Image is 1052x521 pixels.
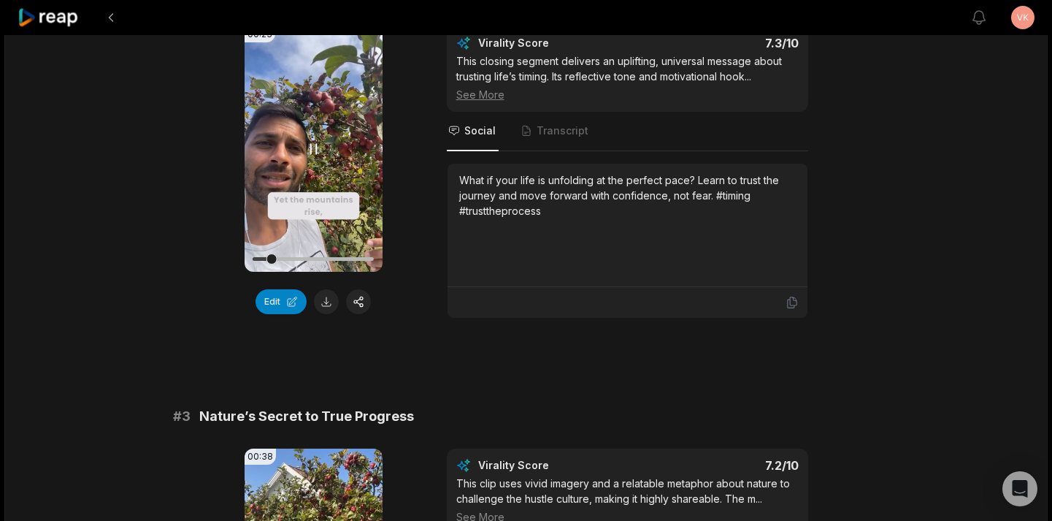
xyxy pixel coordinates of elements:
[642,458,799,473] div: 7.2 /10
[199,406,414,427] span: Nature’s Secret to True Progress
[642,36,799,50] div: 7.3 /10
[459,172,796,218] div: What if your life is unfolding at the perfect pace? Learn to trust the journey and move forward w...
[456,87,799,102] div: See More
[173,406,191,427] span: # 3
[245,26,383,272] video: Your browser does not support mp4 format.
[537,123,588,138] span: Transcript
[1002,471,1037,506] div: Open Intercom Messenger
[256,289,307,314] button: Edit
[478,36,635,50] div: Virality Score
[464,123,496,138] span: Social
[478,458,635,473] div: Virality Score
[456,53,799,102] div: This closing segment delivers an uplifting, universal message about trusting life’s timing. Its r...
[447,112,808,151] nav: Tabs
